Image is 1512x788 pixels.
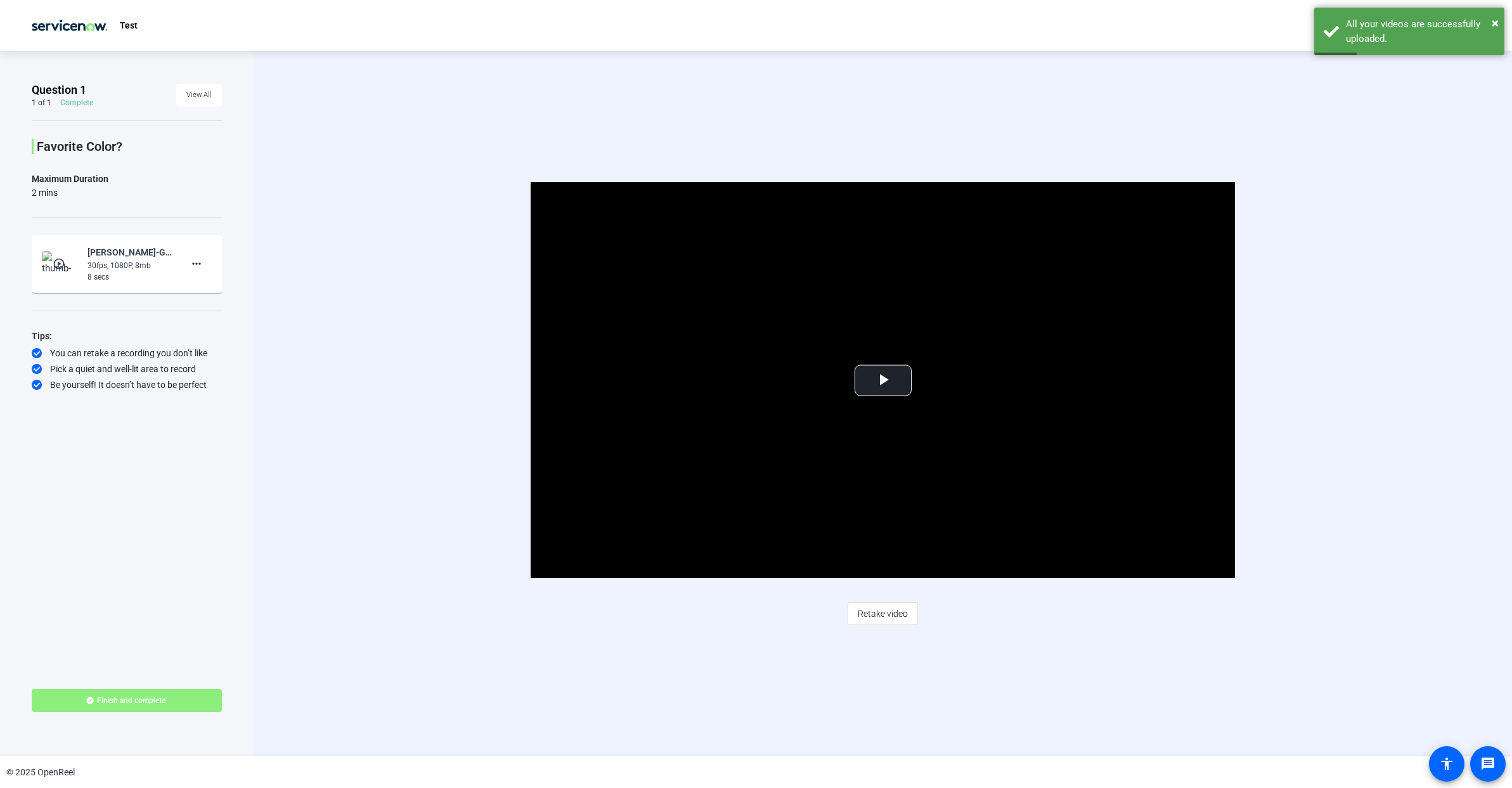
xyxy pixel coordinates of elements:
div: Complete [60,98,93,108]
div: You can retake a recording you don’t like [32,347,222,359]
p: Test [120,18,138,33]
div: Tips: [32,328,222,344]
img: thumb-nail [42,251,79,276]
div: 1 of 1 [32,98,51,108]
button: Play Video [855,365,912,396]
mat-icon: accessibility [1439,756,1454,772]
span: Retake video [858,602,908,626]
button: Close [1492,13,1499,32]
span: Question 1 [32,82,86,98]
div: 2 mins [32,186,108,199]
div: [PERSON_NAME]-GFL Q4- Interstitial-Test-1757357413081-webcam [87,245,172,260]
div: Be yourself! It doesn’t have to be perfect [32,378,222,391]
div: Video Player [531,182,1235,578]
div: 8 secs [87,271,172,283]
button: Retake video [848,602,918,625]
p: Favorite Color? [37,139,222,154]
span: × [1492,15,1499,30]
div: Pick a quiet and well-lit area to record [32,363,222,375]
div: 30fps, 1080P, 8mb [87,260,172,271]
button: Finish and complete [32,689,222,712]
mat-icon: message [1480,756,1496,772]
img: OpenReel logo [25,13,113,38]
div: Maximum Duration [32,171,108,186]
mat-icon: more_horiz [189,256,204,271]
button: View All [176,84,222,107]
div: © 2025 OpenReel [6,766,75,779]
span: Finish and complete [97,695,165,706]
span: View All [186,86,212,105]
mat-icon: play_circle_outline [53,257,68,270]
div: All your videos are successfully uploaded. [1346,17,1495,46]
